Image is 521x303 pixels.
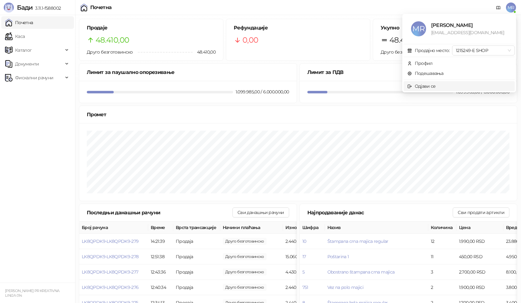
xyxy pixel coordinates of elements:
[148,264,173,280] td: 12:43:36
[4,3,14,13] img: Logo
[415,60,433,67] div: Профил
[327,238,388,244] button: Štampana crna majica regular
[5,16,33,29] a: Почетна
[173,264,220,280] td: Продаја
[173,234,220,249] td: Продаја
[82,254,139,259] button: LK8QPDK9-LK8QPDK9-278
[428,234,456,249] td: 12
[493,3,503,13] a: Документација
[283,280,330,295] td: 2.440,00 RSD
[234,88,290,95] div: 1.099.985,00 / 6.000.000,00
[456,249,503,264] td: 450,00 RSD
[381,49,427,55] span: Друго безготовинско
[148,234,173,249] td: 14:21:39
[223,269,267,275] span: 4.430,00
[327,254,349,259] button: Poštarina 1
[325,222,428,234] th: Назив
[506,3,516,13] span: MR
[283,234,330,249] td: 2.440,00 RSD
[302,238,306,244] button: 10
[15,44,32,56] span: Каталог
[232,207,289,217] button: Сви данашњи рачуни
[79,222,148,234] th: Број рачуна
[90,5,112,10] div: Почетна
[327,285,363,290] button: Vez na polo majici
[17,4,33,11] span: Бади
[173,280,220,295] td: Продаја
[302,285,308,290] button: 751
[428,249,456,264] td: 11
[456,46,511,55] span: 1215249-E SHOP
[456,280,503,295] td: 1.900,00 RSD
[431,29,507,36] div: [EMAIL_ADDRESS][DOMAIN_NAME]
[242,34,258,46] span: 0,00
[15,71,53,84] span: Фискални рачуни
[428,280,456,295] td: 2
[223,253,267,260] span: 15.060,00
[302,269,305,275] button: 5
[415,83,436,90] div: Одјави се
[220,222,283,234] th: Начини плаћања
[223,238,267,245] span: 2.440,00
[456,222,503,234] th: Цена
[15,58,39,70] span: Документи
[87,111,509,118] div: Промет
[87,24,216,32] h5: Продаје
[389,34,423,46] span: 48.410,00
[96,34,129,46] span: 48.410,00
[5,30,25,43] a: Каса
[415,47,450,54] div: Продајно место:
[456,264,503,280] td: 2.700,00 RSD
[428,222,456,234] th: Количина
[82,285,139,290] button: LK8QPDK9-LK8QPDK9-276
[82,238,139,244] button: LK8QPDK9-LK8QPDK9-279
[407,71,444,76] a: Подешавања
[148,222,173,234] th: Време
[82,269,138,275] button: LK8QPDK9-LK8QPDK9-277
[33,5,61,11] span: 3.11.1-f588002
[302,254,306,259] button: 17
[381,24,509,32] h5: Укупно
[283,264,330,280] td: 4.430,00 RSD
[193,49,216,55] span: 48.410,00
[327,269,395,275] button: Obostrano štampana crna majica
[453,207,509,217] button: Сви продати артикли
[411,21,426,36] span: MR
[456,234,503,249] td: 1.990,00 RSD
[283,222,330,234] th: Износ
[223,284,267,291] span: 2.440,00
[173,222,220,234] th: Врста трансакције
[283,249,330,264] td: 15.060,00 RSD
[234,24,362,32] h5: Рефундације
[87,68,289,76] div: Лимит за паушално опорезивање
[173,249,220,264] td: Продаја
[428,264,456,280] td: 3
[87,209,232,217] div: Последњи данашњи рачуни
[307,209,453,217] div: Најпродаваније данас
[87,49,133,55] span: Друго безготовинско
[431,21,507,29] div: [PERSON_NAME]
[307,68,510,76] div: Лимит за ПДВ
[148,280,173,295] td: 12:40:34
[300,222,325,234] th: Шифра
[148,249,173,264] td: 12:51:38
[5,289,59,298] small: [PERSON_NAME] PR KREATIVNA LINIJA 014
